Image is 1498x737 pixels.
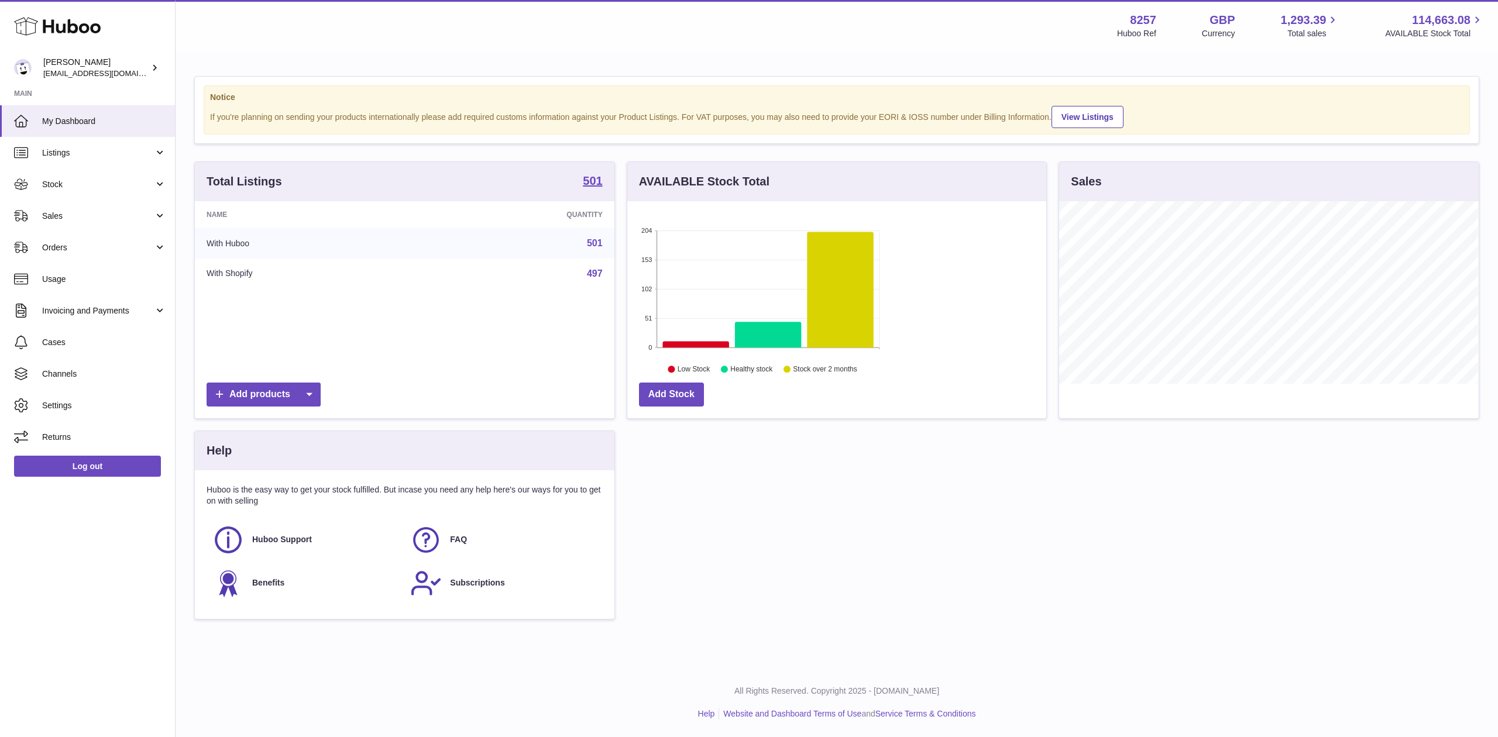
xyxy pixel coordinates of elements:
strong: 501 [583,175,602,187]
th: Name [195,201,421,228]
text: 0 [648,344,652,351]
div: Huboo Ref [1117,28,1156,39]
a: 1,293.39 Total sales [1281,12,1340,39]
h3: AVAILABLE Stock Total [639,174,769,190]
a: 114,663.08 AVAILABLE Stock Total [1385,12,1484,39]
a: View Listings [1052,106,1123,128]
a: Huboo Support [212,524,398,556]
a: Website and Dashboard Terms of Use [723,709,861,718]
span: Channels [42,368,166,380]
p: All Rights Reserved. Copyright 2025 - [DOMAIN_NAME] [185,686,1489,697]
h3: Total Listings [207,174,282,190]
a: Service Terms & Conditions [875,709,976,718]
a: Benefits [212,567,398,599]
div: [PERSON_NAME] [43,57,149,79]
span: Huboo Support [252,534,312,545]
a: Subscriptions [410,567,596,599]
div: Currency [1202,28,1235,39]
strong: Notice [210,92,1463,103]
span: Cases [42,337,166,348]
td: With Shopify [195,259,421,289]
text: 102 [641,285,652,292]
td: With Huboo [195,228,421,259]
span: Orders [42,242,154,253]
span: FAQ [450,534,467,545]
span: 114,663.08 [1412,12,1470,28]
a: Log out [14,456,161,477]
div: If you're planning on sending your products internationally please add required customs informati... [210,104,1463,128]
text: Stock over 2 months [793,366,857,374]
text: 153 [641,256,652,263]
span: Benefits [252,577,284,588]
span: My Dashboard [42,116,166,127]
span: Usage [42,274,166,285]
text: Healthy stock [730,366,773,374]
h3: Help [207,443,232,459]
a: 501 [583,175,602,189]
strong: GBP [1210,12,1235,28]
span: Returns [42,432,166,443]
a: Add products [207,383,321,407]
text: 51 [645,315,652,322]
a: Help [698,709,715,718]
p: Huboo is the easy way to get your stock fulfilled. But incase you need any help here's our ways f... [207,484,603,507]
span: Settings [42,400,166,411]
a: 497 [587,268,603,278]
text: 204 [641,227,652,234]
span: Total sales [1287,28,1339,39]
span: 1,293.39 [1281,12,1327,28]
th: Quantity [421,201,614,228]
span: Invoicing and Payments [42,305,154,316]
strong: 8257 [1130,12,1156,28]
a: Add Stock [639,383,704,407]
span: Stock [42,179,154,190]
span: AVAILABLE Stock Total [1385,28,1484,39]
h3: Sales [1071,174,1101,190]
text: Low Stock [678,366,710,374]
img: don@skinsgolf.com [14,59,32,77]
a: 501 [587,238,603,248]
li: and [719,708,975,719]
a: FAQ [410,524,596,556]
span: [EMAIL_ADDRESS][DOMAIN_NAME] [43,68,172,78]
span: Subscriptions [450,577,504,588]
span: Sales [42,211,154,222]
span: Listings [42,147,154,159]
